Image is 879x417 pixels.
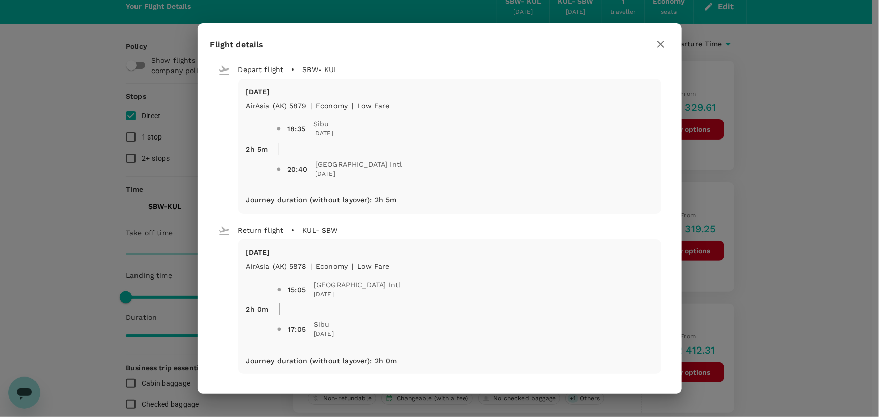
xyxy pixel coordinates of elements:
span: | [310,102,312,110]
span: [DATE] [313,129,333,139]
span: | [352,102,353,110]
div: 17:05 [288,324,306,334]
p: economy [316,101,348,111]
span: [DATE] [314,329,334,339]
p: Return flight [238,225,284,235]
p: AirAsia (AK) 5879 [246,101,307,111]
p: SBW - KUL [302,64,338,75]
span: [GEOGRAPHIC_DATA] Intl [315,159,402,169]
div: 18:35 [287,124,305,134]
p: Journey duration (without layover) : 2h 5m [246,195,397,205]
p: KUL - SBW [302,225,337,235]
p: economy [316,261,348,271]
p: [DATE] [246,87,653,97]
p: AirAsia (AK) 5878 [246,261,307,271]
span: | [310,262,312,270]
p: Journey duration (without layover) : 2h 0m [246,356,397,366]
span: Flight details [210,40,264,49]
p: 2h 5m [246,144,268,154]
div: 20:40 [287,164,307,174]
span: | [352,262,353,270]
p: [DATE] [246,247,653,257]
p: Depart flight [238,64,284,75]
span: [DATE] [315,169,402,179]
span: [GEOGRAPHIC_DATA] Intl [314,280,400,290]
div: 15:05 [288,285,306,295]
p: Low Fare [357,261,389,271]
span: Sibu [314,319,334,329]
span: [DATE] [314,290,400,300]
span: Sibu [313,119,333,129]
p: Low Fare [357,101,389,111]
p: 2h 0m [246,304,269,314]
